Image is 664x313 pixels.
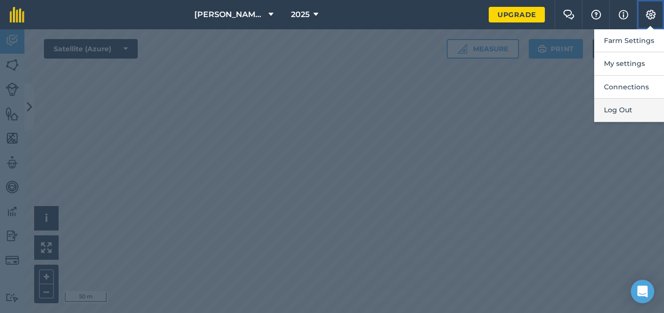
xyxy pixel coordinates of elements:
div: Open Intercom Messenger [631,280,654,303]
button: Connections [594,76,664,99]
img: Two speech bubbles overlapping with the left bubble in the forefront [563,10,575,20]
a: Upgrade [489,7,545,22]
button: Farm Settings [594,29,664,52]
span: 2025 [291,9,310,21]
img: fieldmargin Logo [10,7,24,22]
img: A cog icon [645,10,657,20]
span: [PERSON_NAME]'s Farm [194,9,265,21]
button: Log Out [594,99,664,122]
button: My settings [594,52,664,75]
img: A question mark icon [590,10,602,20]
img: svg+xml;base64,PHN2ZyB4bWxucz0iaHR0cDovL3d3dy53My5vcmcvMjAwMC9zdmciIHdpZHRoPSIxNyIgaGVpZ2h0PSIxNy... [619,9,628,21]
